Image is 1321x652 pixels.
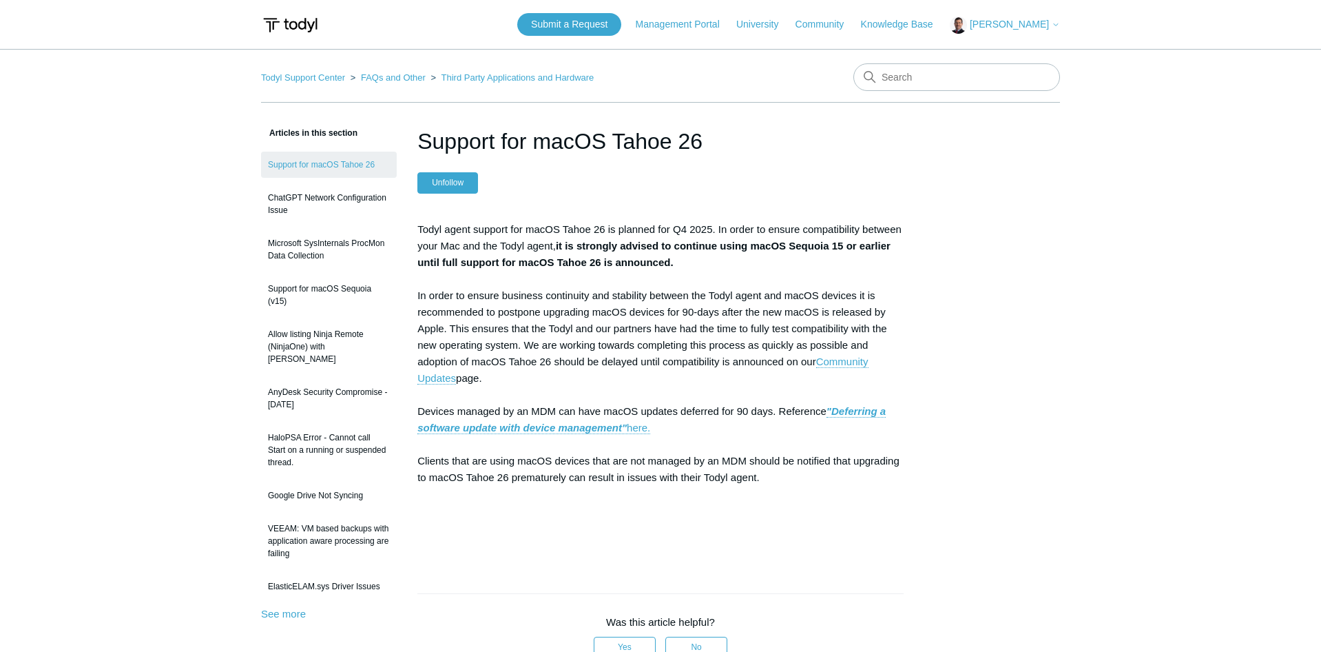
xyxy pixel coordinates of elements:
span: [PERSON_NAME] [970,19,1049,30]
a: FAQs and Other [361,72,426,83]
button: [PERSON_NAME] [950,17,1060,34]
a: Third Party Applications and Hardware [441,72,594,83]
a: VEEAM: VM based backups with application aware processing are failing [261,516,397,567]
strong: "Deferring a software update with device management" [417,405,886,434]
p: Todyl agent support for macOS Tahoe 26 is planned for Q4 2025. In order to ensure compatibility b... [417,221,904,552]
a: "Deferring a software update with device management"here. [417,405,886,434]
a: Submit a Request [517,13,621,36]
a: ElasticELAM.sys Driver Issues [261,573,397,600]
a: Microsoft SysInternals ProcMon Data Collection [261,230,397,269]
a: Todyl Support Center [261,72,345,83]
input: Search [853,63,1060,91]
a: University [736,17,792,32]
img: Todyl Support Center Help Center home page [261,12,320,38]
a: AnyDesk Security Compromise - [DATE] [261,379,397,418]
span: Was this article helpful? [606,616,715,628]
a: ChatGPT Network Configuration Issue [261,185,397,223]
li: Third Party Applications and Hardware [428,72,594,83]
a: Allow listing Ninja Remote (NinjaOne) with [PERSON_NAME] [261,321,397,372]
a: Support for macOS Sequoia (v15) [261,276,397,314]
a: Management Portal [636,17,734,32]
a: See more [261,608,306,620]
li: FAQs and Other [348,72,428,83]
span: Articles in this section [261,128,357,138]
strong: it is strongly advised to continue using macOS Sequoia 15 or earlier until full support for macOS... [417,240,891,268]
a: Support for macOS Tahoe 26 [261,152,397,178]
a: HaloPSA Error - Cannot call Start on a running or suspended thread. [261,425,397,476]
button: Unfollow Article [417,172,478,193]
a: Community Updates [417,356,868,385]
h1: Support for macOS Tahoe 26 [417,125,904,158]
a: Knowledge Base [861,17,947,32]
a: Community [795,17,858,32]
a: Google Drive Not Syncing [261,482,397,509]
li: Todyl Support Center [261,72,348,83]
